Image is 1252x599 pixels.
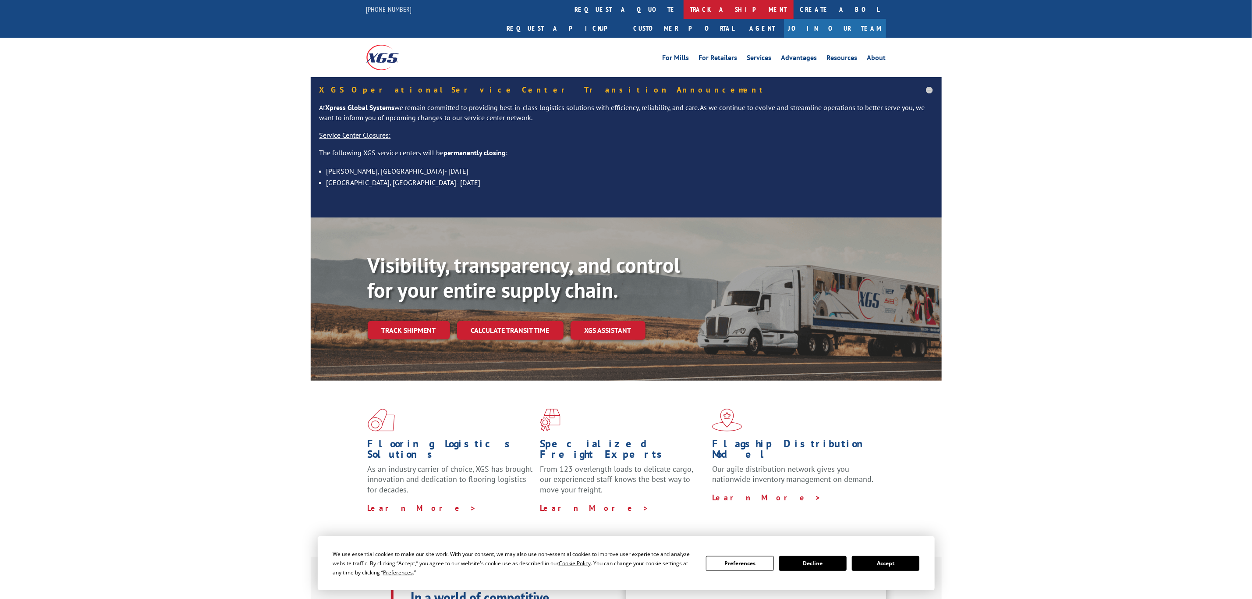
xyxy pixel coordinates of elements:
a: For Mills [663,54,689,64]
h5: XGS Operational Service Center Transition Announcement [319,86,933,94]
img: xgs-icon-total-supply-chain-intelligence-red [368,409,395,431]
u: Service Center Closures: [319,131,391,139]
a: Services [747,54,772,64]
a: Calculate transit time [457,321,564,340]
a: About [867,54,886,64]
div: Cookie Consent Prompt [318,536,935,590]
img: xgs-icon-flagship-distribution-model-red [712,409,742,431]
h1: Flooring Logistics Solutions [368,439,533,464]
span: Preferences [383,569,413,576]
p: At we remain committed to providing best-in-class logistics solutions with efficiency, reliabilit... [319,103,933,131]
a: Learn More > [368,503,477,513]
span: As an industry carrier of choice, XGS has brought innovation and dedication to flooring logistics... [368,464,533,495]
button: Decline [779,556,847,571]
img: xgs-icon-focused-on-flooring-red [540,409,560,431]
a: Request a pickup [500,19,627,38]
a: Resources [827,54,858,64]
li: [GEOGRAPHIC_DATA], [GEOGRAPHIC_DATA]- [DATE] [326,177,933,188]
button: Preferences [706,556,773,571]
a: Advantages [781,54,817,64]
a: XGS ASSISTANT [571,321,646,340]
a: Join Our Team [784,19,886,38]
b: Visibility, transparency, and control for your entire supply chain. [368,251,681,304]
span: Cookie Policy [559,560,591,567]
strong: permanently closing [444,148,506,157]
a: [PHONE_NUMBER] [366,5,412,14]
h1: Flagship Distribution Model [712,439,878,464]
a: For Retailers [699,54,738,64]
div: We use essential cookies to make our site work. With your consent, we may also use non-essential ... [333,549,695,577]
a: Customer Portal [627,19,741,38]
a: Agent [741,19,784,38]
p: The following XGS service centers will be : [319,148,933,165]
button: Accept [852,556,919,571]
a: Track shipment [368,321,450,339]
h1: Specialized Freight Experts [540,439,706,464]
a: Learn More > [712,492,821,503]
li: [PERSON_NAME], [GEOGRAPHIC_DATA]- [DATE] [326,165,933,177]
span: Our agile distribution network gives you nationwide inventory management on demand. [712,464,873,485]
a: Learn More > [540,503,649,513]
p: From 123 overlength loads to delicate cargo, our experienced staff knows the best way to move you... [540,464,706,503]
strong: Xpress Global Systems [326,103,395,112]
